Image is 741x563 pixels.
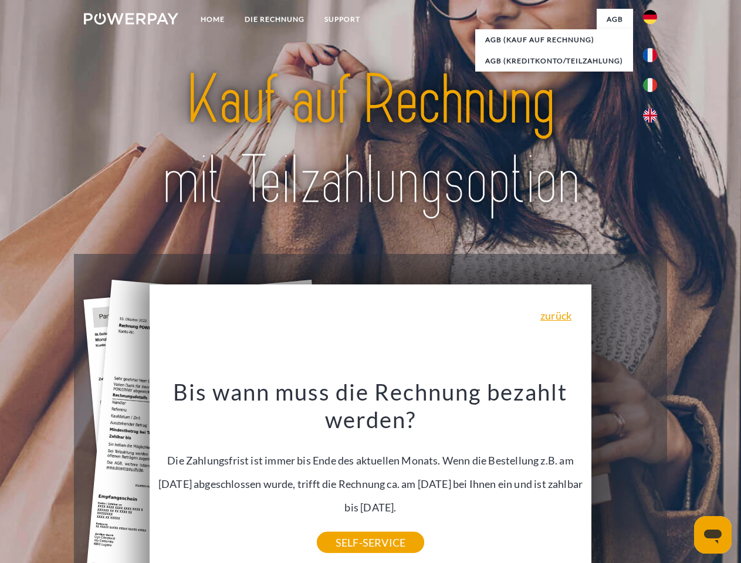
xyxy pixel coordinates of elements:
[157,378,585,542] div: Die Zahlungsfrist ist immer bis Ende des aktuellen Monats. Wenn die Bestellung z.B. am [DATE] abg...
[235,9,314,30] a: DIE RECHNUNG
[643,48,657,62] img: fr
[112,56,629,225] img: title-powerpay_de.svg
[317,532,424,553] a: SELF-SERVICE
[540,310,571,321] a: zurück
[157,378,585,434] h3: Bis wann muss die Rechnung bezahlt werden?
[643,10,657,24] img: de
[475,29,633,50] a: AGB (Kauf auf Rechnung)
[643,108,657,123] img: en
[597,9,633,30] a: agb
[314,9,370,30] a: SUPPORT
[84,13,178,25] img: logo-powerpay-white.svg
[475,50,633,72] a: AGB (Kreditkonto/Teilzahlung)
[643,78,657,92] img: it
[694,516,732,554] iframe: Schaltfläche zum Öffnen des Messaging-Fensters
[191,9,235,30] a: Home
